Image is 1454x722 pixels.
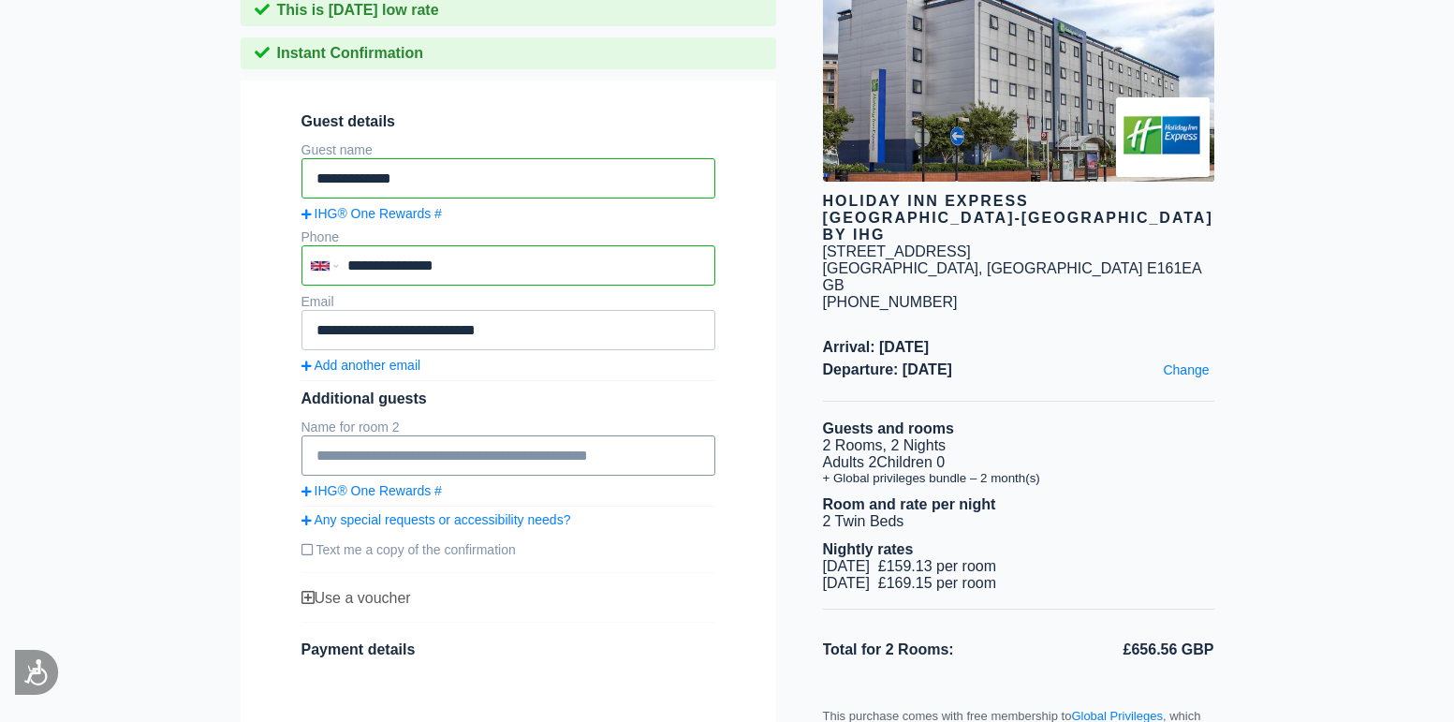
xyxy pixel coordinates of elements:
[823,277,844,293] span: GB
[301,390,715,407] div: Additional guests
[823,513,1214,530] li: 2 Twin Beds
[241,37,776,69] div: Instant Confirmation
[823,541,914,557] b: Nightly rates
[1158,358,1213,382] a: Change
[823,638,1019,662] li: Total for 2 Rooms:
[823,558,997,574] span: [DATE] £159.13 per room
[823,339,1214,356] span: Arrival: [DATE]
[301,206,715,221] a: IHG® One Rewards #
[987,260,1143,276] span: [GEOGRAPHIC_DATA]
[876,454,945,470] span: Children 0
[823,575,997,591] span: [DATE] £169.15 per room
[301,590,715,607] div: Use a voucher
[1116,97,1210,177] img: Brand logo for Holiday Inn Express London-Royal Docks Docklands by IHG
[823,193,1214,243] div: Holiday Inn Express [GEOGRAPHIC_DATA]-[GEOGRAPHIC_DATA] by IHG
[823,294,1214,311] div: [PHONE_NUMBER]
[823,437,1214,454] li: 2 Rooms, 2 Nights
[301,512,715,527] a: Any special requests or accessibility needs?
[1147,260,1201,276] span: E161EA
[301,294,334,309] label: Email
[1019,638,1214,662] li: £656.56 GBP
[301,229,339,244] label: Phone
[823,454,1214,471] li: Adults 2
[301,113,715,130] span: Guest details
[303,247,343,284] div: United Kingdom: +44
[823,496,996,512] b: Room and rate per night
[301,535,715,565] label: Text me a copy of the confirmation
[823,420,954,436] b: Guests and rooms
[301,420,400,435] label: Name for room 2
[823,361,1214,378] span: Departure: [DATE]
[301,641,416,657] span: Payment details
[823,471,1214,485] li: + Global privileges bundle – 2 month(s)
[823,260,983,276] span: [GEOGRAPHIC_DATA],
[823,243,971,260] div: [STREET_ADDRESS]
[301,142,373,157] label: Guest name
[301,483,715,498] a: IHG® One Rewards #
[301,358,715,373] a: Add another email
